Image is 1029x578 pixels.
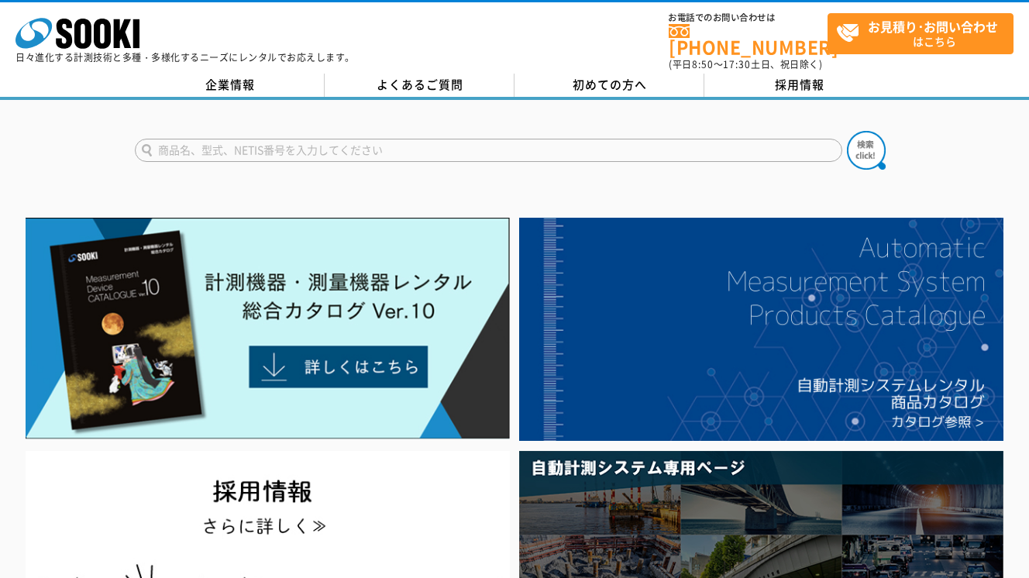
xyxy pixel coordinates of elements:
[868,17,998,36] strong: お見積り･お問い合わせ
[135,74,325,97] a: 企業情報
[519,218,1003,441] img: 自動計測システムカタログ
[669,57,822,71] span: (平日 ～ 土日、祝日除く)
[573,76,647,93] span: 初めての方へ
[836,14,1013,53] span: はこちら
[26,218,510,439] img: Catalog Ver10
[723,57,751,71] span: 17:30
[669,13,828,22] span: お電話でのお問い合わせは
[514,74,704,97] a: 初めての方へ
[135,139,842,162] input: 商品名、型式、NETIS番号を入力してください
[669,24,828,56] a: [PHONE_NUMBER]
[15,53,355,62] p: 日々進化する計測技術と多種・多様化するニーズにレンタルでお応えします。
[704,74,894,97] a: 採用情報
[847,131,886,170] img: btn_search.png
[828,13,1014,54] a: お見積り･お問い合わせはこちら
[325,74,514,97] a: よくあるご質問
[692,57,714,71] span: 8:50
